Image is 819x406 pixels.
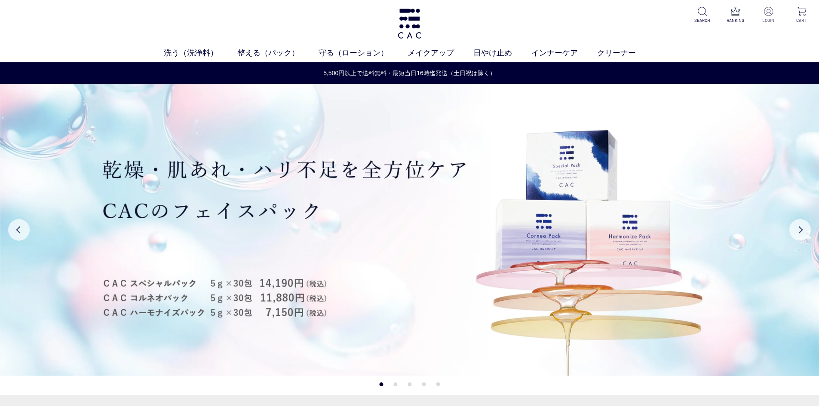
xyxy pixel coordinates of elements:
[473,47,531,59] a: 日やけ止め
[725,7,746,24] a: RANKING
[692,7,713,24] a: SEARCH
[436,382,440,386] button: 5 of 5
[8,219,30,241] button: Previous
[791,17,812,24] p: CART
[758,7,779,24] a: LOGIN
[531,47,597,59] a: インナーケア
[396,9,423,39] img: logo
[408,47,473,59] a: メイクアップ
[164,47,237,59] a: 洗う（洗浄料）
[0,69,819,78] a: 5,500円以上で送料無料・最短当日16時迄発送（土日祝は除く）
[692,17,713,24] p: SEARCH
[725,17,746,24] p: RANKING
[379,382,383,386] button: 1 of 5
[408,382,411,386] button: 3 of 5
[393,382,397,386] button: 2 of 5
[789,219,811,241] button: Next
[791,7,812,24] a: CART
[237,47,319,59] a: 整える（パック）
[758,17,779,24] p: LOGIN
[319,47,408,59] a: 守る（ローション）
[422,382,426,386] button: 4 of 5
[597,47,655,59] a: クリーナー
